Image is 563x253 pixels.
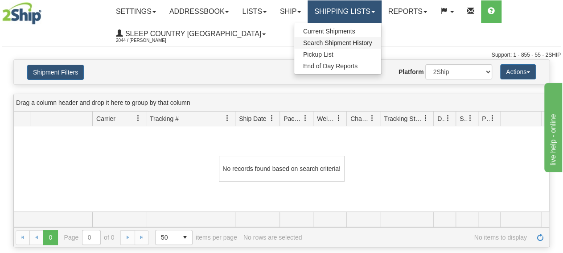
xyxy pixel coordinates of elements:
[384,114,423,123] span: Tracking Status
[243,234,302,241] div: No rows are selected
[440,111,456,126] a: Delivery Status filter column settings
[131,111,146,126] a: Carrier filter column settings
[294,60,381,72] a: End of Day Reports
[399,67,424,76] label: Platform
[294,37,381,49] a: Search Shipment History
[7,5,82,16] div: live help - online
[308,0,381,23] a: Shipping lists
[294,49,381,60] a: Pickup List
[220,111,235,126] a: Tracking # filter column settings
[418,111,433,126] a: Tracking Status filter column settings
[542,81,562,172] iframe: chat widget
[123,30,261,37] span: Sleep Country [GEOGRAPHIC_DATA]
[303,28,355,35] span: Current Shipments
[284,114,302,123] span: Packages
[264,111,279,126] a: Ship Date filter column settings
[365,111,380,126] a: Charge filter column settings
[482,114,489,123] span: Pickup Status
[317,114,336,123] span: Weight
[161,233,173,242] span: 50
[303,39,372,46] span: Search Shipment History
[116,36,183,45] span: 2044 / [PERSON_NAME]
[382,0,434,23] a: Reports
[2,51,561,59] div: Support: 1 - 855 - 55 - 2SHIP
[463,111,478,126] a: Shipment Issues filter column settings
[155,230,193,245] span: Page sizes drop down
[437,114,445,123] span: Delivery Status
[303,51,333,58] span: Pickup List
[43,230,58,245] span: Page 0
[219,156,345,182] div: No records found based on search criteria!
[500,64,536,79] button: Actions
[273,0,308,23] a: Ship
[2,2,41,25] img: logo2044.jpg
[155,230,237,245] span: items per page
[485,111,500,126] a: Pickup Status filter column settings
[298,111,313,126] a: Packages filter column settings
[331,111,346,126] a: Weight filter column settings
[308,234,527,241] span: No items to display
[150,114,179,123] span: Tracking #
[109,23,272,45] a: Sleep Country [GEOGRAPHIC_DATA] 2044 / [PERSON_NAME]
[27,65,84,80] button: Shipment Filters
[14,94,549,112] div: grid grouping header
[178,230,192,245] span: select
[460,114,467,123] span: Shipment Issues
[303,62,358,70] span: End of Day Reports
[294,25,381,37] a: Current Shipments
[533,230,547,245] a: Refresh
[163,0,236,23] a: Addressbook
[64,230,115,245] span: Page of 0
[109,0,163,23] a: Settings
[96,114,115,123] span: Carrier
[235,0,273,23] a: Lists
[350,114,369,123] span: Charge
[239,114,266,123] span: Ship Date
